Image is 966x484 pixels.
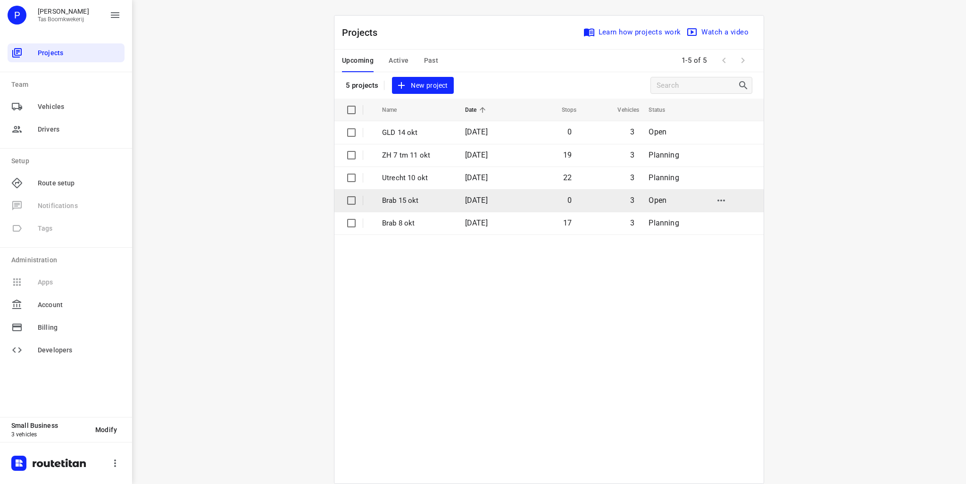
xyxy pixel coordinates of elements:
p: Team [11,80,125,90]
span: Next Page [733,51,752,70]
span: 3 [630,218,634,227]
span: Name [382,104,409,116]
span: 3 [630,150,634,159]
span: 22 [563,173,572,182]
p: ZH 7 tm 11 okt [382,150,451,161]
span: Planning [649,150,679,159]
p: Administration [11,255,125,265]
div: Drivers [8,120,125,139]
span: 3 [630,196,634,205]
button: Modify [88,421,125,438]
p: Projects [342,25,385,40]
span: Vehicles [605,104,639,116]
span: New project [398,80,448,92]
div: Vehicles [8,97,125,116]
span: 19 [563,150,572,159]
span: 3 [630,127,634,136]
span: 3 [630,173,634,182]
p: GLD 14 okt [382,127,451,138]
span: Available only on our Business plan [8,194,125,217]
span: 0 [567,196,572,205]
span: 17 [563,218,572,227]
p: Peter Tas [38,8,89,15]
span: Projects [38,48,121,58]
p: Brab 15 okt [382,195,451,206]
span: 1-5 of 5 [678,50,711,71]
span: Status [649,104,677,116]
span: Available only on our Business plan [8,217,125,240]
p: Utrecht 10 okt [382,173,451,184]
div: Billing [8,318,125,337]
span: Stops [550,104,577,116]
p: 5 projects [346,81,378,90]
span: Vehicles [38,102,121,112]
span: Route setup [38,178,121,188]
span: Open [649,127,666,136]
span: [DATE] [465,218,488,227]
div: Account [8,295,125,314]
div: Projects [8,43,125,62]
span: Available only on our Business plan [8,271,125,293]
span: [DATE] [465,173,488,182]
span: Developers [38,345,121,355]
span: Modify [95,426,117,434]
span: Active [389,55,408,67]
div: P [8,6,26,25]
span: Past [424,55,439,67]
p: Tas Boomkwekerij [38,16,89,23]
span: [DATE] [465,150,488,159]
span: Billing [38,323,121,333]
p: Small Business [11,422,88,429]
span: [DATE] [465,127,488,136]
p: Brab 8 okt [382,218,451,229]
span: Upcoming [342,55,374,67]
span: Planning [649,173,679,182]
div: Search [738,80,752,91]
div: Route setup [8,174,125,192]
input: Search projects [657,78,738,93]
span: Date [465,104,489,116]
p: Setup [11,156,125,166]
span: Previous Page [715,51,733,70]
span: Account [38,300,121,310]
button: New project [392,77,453,94]
span: Open [649,196,666,205]
span: [DATE] [465,196,488,205]
span: 0 [567,127,572,136]
p: 3 vehicles [11,431,88,438]
span: Drivers [38,125,121,134]
span: Planning [649,218,679,227]
div: Developers [8,341,125,359]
